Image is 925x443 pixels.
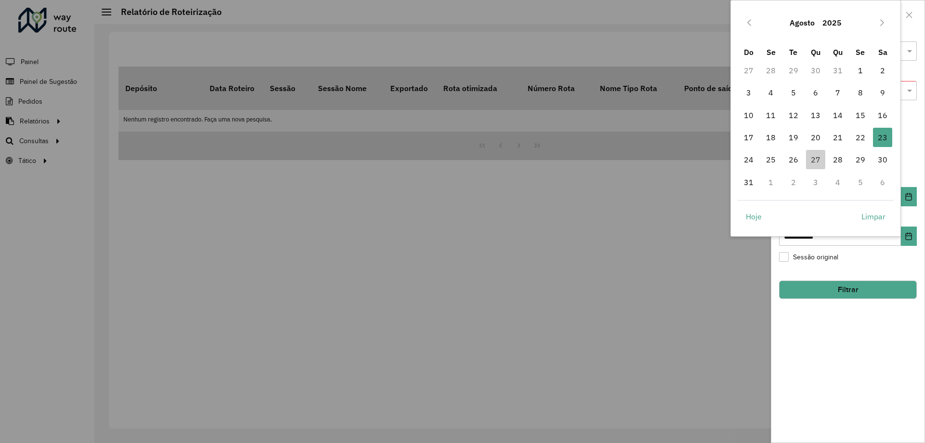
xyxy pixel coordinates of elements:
span: 29 [851,150,870,169]
td: 5 [849,171,872,193]
span: 25 [761,150,780,169]
span: Sa [878,47,887,57]
td: 26 [782,148,804,171]
span: 16 [873,106,892,125]
span: Hoje [746,211,762,222]
span: Do [744,47,753,57]
span: 10 [739,106,758,125]
span: 12 [784,106,803,125]
span: Qu [811,47,820,57]
td: 18 [760,126,782,148]
td: 28 [827,148,849,171]
span: 30 [873,150,892,169]
td: 31 [738,171,760,193]
span: 17 [739,128,758,147]
button: Next Month [874,15,890,30]
span: Se [856,47,865,57]
td: 1 [849,59,872,81]
td: 22 [849,126,872,148]
span: 22 [851,128,870,147]
td: 10 [738,104,760,126]
td: 6 [805,81,827,104]
span: 27 [806,150,825,169]
td: 7 [827,81,849,104]
td: 30 [872,148,894,171]
span: 5 [784,83,803,102]
span: 23 [873,128,892,147]
span: Se [766,47,776,57]
button: Previous Month [741,15,757,30]
td: 2 [872,59,894,81]
span: Te [789,47,797,57]
button: Choose Date [901,227,917,246]
span: 24 [739,150,758,169]
td: 5 [782,81,804,104]
button: Hoje [738,207,770,226]
td: 24 [738,148,760,171]
td: 9 [872,81,894,104]
span: 4 [761,83,780,102]
span: 7 [828,83,847,102]
td: 12 [782,104,804,126]
span: 1 [851,61,870,80]
span: 11 [761,106,780,125]
span: 13 [806,106,825,125]
td: 6 [872,171,894,193]
td: 23 [872,126,894,148]
td: 1 [760,171,782,193]
td: 3 [805,171,827,193]
span: 6 [806,83,825,102]
td: 25 [760,148,782,171]
span: Qu [833,47,843,57]
td: 19 [782,126,804,148]
span: 21 [828,128,847,147]
button: Choose Year [819,11,846,34]
span: 8 [851,83,870,102]
td: 30 [805,59,827,81]
button: Choose Month [786,11,819,34]
td: 27 [738,59,760,81]
td: 29 [849,148,872,171]
label: Sessão original [779,252,838,262]
span: 9 [873,83,892,102]
td: 15 [849,104,872,126]
button: Choose Date [901,187,917,206]
span: 2 [873,61,892,80]
td: 17 [738,126,760,148]
span: 28 [828,150,847,169]
td: 27 [805,148,827,171]
td: 4 [760,81,782,104]
span: 3 [739,83,758,102]
td: 2 [782,171,804,193]
td: 16 [872,104,894,126]
td: 28 [760,59,782,81]
span: 26 [784,150,803,169]
td: 14 [827,104,849,126]
td: 20 [805,126,827,148]
span: 31 [739,173,758,192]
span: 20 [806,128,825,147]
td: 8 [849,81,872,104]
span: 14 [828,106,847,125]
td: 31 [827,59,849,81]
td: 21 [827,126,849,148]
td: 3 [738,81,760,104]
button: Limpar [853,207,894,226]
td: 29 [782,59,804,81]
span: 18 [761,128,780,147]
span: 15 [851,106,870,125]
td: 4 [827,171,849,193]
span: Limpar [861,211,885,222]
td: 11 [760,104,782,126]
span: 19 [784,128,803,147]
td: 13 [805,104,827,126]
button: Filtrar [779,281,917,299]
